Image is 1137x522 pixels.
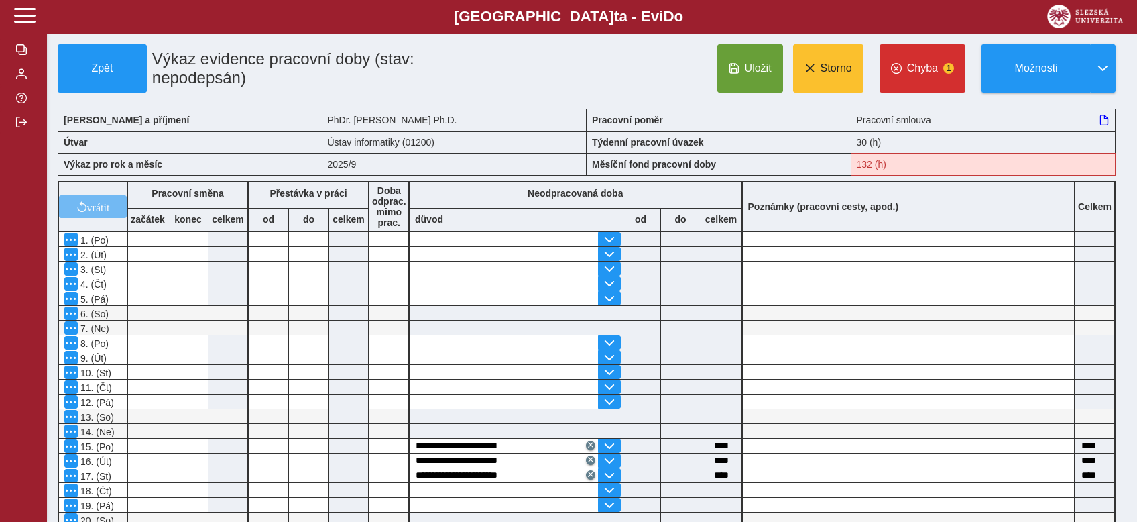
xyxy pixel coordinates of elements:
[64,425,78,438] button: Menu
[1078,201,1112,212] b: Celkem
[943,63,954,74] span: 1
[168,214,208,225] b: konec
[64,321,78,335] button: Menu
[64,292,78,305] button: Menu
[78,323,109,334] span: 7. (Ne)
[78,501,114,511] span: 19. (Pá)
[64,336,78,350] button: Menu
[661,214,701,225] b: do
[64,351,78,364] button: Menu
[64,262,78,276] button: Menu
[64,277,78,291] button: Menu
[78,412,114,423] span: 13. (So)
[592,115,663,125] b: Pracovní poměr
[128,214,168,225] b: začátek
[64,395,78,409] button: Menu
[78,264,106,275] span: 3. (St)
[64,454,78,468] button: Menu
[87,201,110,212] span: vrátit
[372,185,406,228] b: Doba odprac. mimo prac.
[78,397,114,408] span: 12. (Pá)
[322,131,587,153] div: Ústav informatiky (01200)
[415,214,443,225] b: důvod
[64,115,189,125] b: [PERSON_NAME] a příjmení
[78,235,109,246] span: 1. (Po)
[78,250,107,260] span: 2. (Út)
[64,380,78,394] button: Menu
[64,137,88,148] b: Útvar
[528,188,623,199] b: Neodpracovaná doba
[981,44,1090,93] button: Možnosti
[270,188,347,199] b: Přestávka v práci
[64,469,78,482] button: Menu
[745,62,772,74] span: Uložit
[147,44,503,93] h1: Výkaz evidence pracovní doby (stav: nepodepsán)
[907,62,938,74] span: Chyba
[78,382,112,393] span: 11. (Čt)
[78,441,114,452] span: 15. (Po)
[78,309,109,319] span: 6. (So)
[208,214,247,225] b: celkem
[152,188,223,199] b: Pracovní směna
[592,159,716,170] b: Měsíční fond pracovní doby
[78,338,109,349] span: 8. (Po)
[717,44,783,93] button: Uložit
[58,44,147,93] button: Zpět
[614,8,619,25] span: t
[64,248,78,261] button: Menu
[78,427,115,437] span: 14. (Ne)
[322,153,587,176] div: 2025/9
[64,484,78,497] button: Menu
[64,410,78,423] button: Menu
[701,214,741,225] b: celkem
[592,137,704,148] b: Týdenní pracovní úvazek
[59,195,127,218] button: vrátit
[851,153,1116,176] div: Fond pracovní doby (132 h) a součet hodin (18 h) se neshodují!
[743,201,904,212] b: Poznámky (pracovní cesty, apod.)
[78,456,112,467] span: 16. (Út)
[621,214,660,225] b: od
[64,62,141,74] span: Zpět
[793,44,863,93] button: Storno
[64,366,78,379] button: Menu
[78,279,107,290] span: 4. (Čt)
[249,214,288,225] b: od
[78,486,112,497] span: 18. (Čt)
[329,214,368,225] b: celkem
[78,471,111,482] span: 17. (St)
[663,8,674,25] span: D
[64,159,162,170] b: Výkaz pro rok a měsíc
[880,44,965,93] button: Chyba1
[64,233,78,246] button: Menu
[322,109,587,131] div: PhDr. [PERSON_NAME] Ph.D.
[64,439,78,453] button: Menu
[78,294,109,305] span: 5. (Pá)
[1047,5,1123,28] img: logo_web_su.png
[64,499,78,512] button: Menu
[78,368,111,378] span: 10. (St)
[851,109,1116,131] div: Pracovní smlouva
[674,8,684,25] span: o
[78,353,107,364] span: 9. (Út)
[851,131,1116,153] div: 30 (h)
[289,214,328,225] b: do
[993,62,1079,74] span: Možnosti
[821,62,852,74] span: Storno
[40,8,1097,25] b: [GEOGRAPHIC_DATA] a - Evi
[64,307,78,320] button: Menu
